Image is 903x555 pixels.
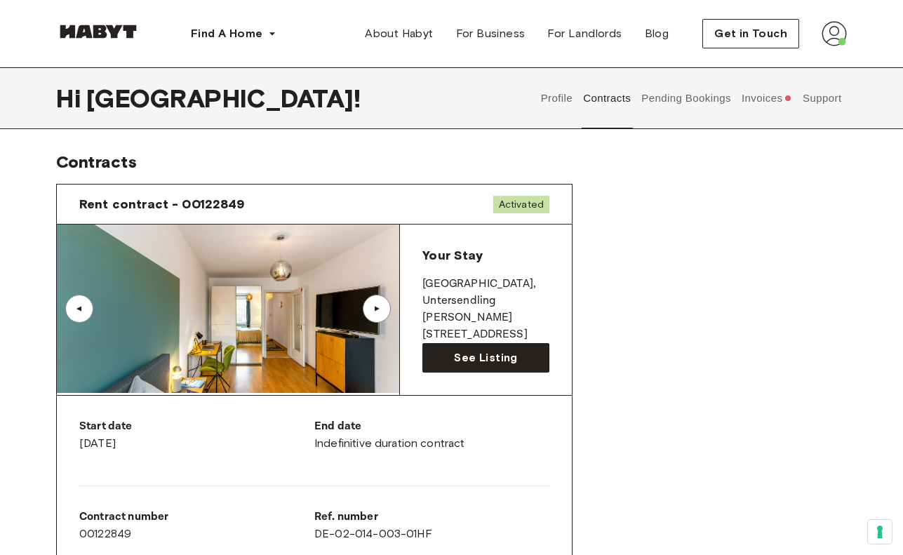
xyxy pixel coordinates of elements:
div: ▲ [370,305,384,313]
div: Indefinitive duration contract [314,418,549,452]
span: [GEOGRAPHIC_DATA] ! [86,83,361,113]
span: Contracts [56,152,137,172]
button: Invoices [740,67,794,129]
p: [PERSON_NAME][STREET_ADDRESS] [422,309,549,343]
span: Blog [645,25,669,42]
span: Find A Home [191,25,262,42]
button: Contracts [582,67,633,129]
a: For Business [445,20,537,48]
div: DE-02-014-003-01HF [314,509,549,542]
a: For Landlords [536,20,633,48]
a: See Listing [422,343,549,373]
button: Support [801,67,843,129]
p: End date [314,418,549,435]
div: user profile tabs [535,67,847,129]
span: Get in Touch [714,25,787,42]
a: Blog [634,20,681,48]
div: 00122849 [79,509,314,542]
img: Image of the room [57,225,399,393]
img: avatar [822,21,847,46]
button: Profile [539,67,575,129]
span: See Listing [454,349,517,366]
p: [GEOGRAPHIC_DATA] , Untersendling [422,276,549,309]
span: For Landlords [547,25,622,42]
span: About Habyt [365,25,433,42]
button: Pending Bookings [640,67,733,129]
span: Your Stay [422,248,482,263]
div: [DATE] [79,418,314,452]
button: Your consent preferences for tracking technologies [868,520,892,544]
a: About Habyt [354,20,444,48]
span: Hi [56,83,86,113]
button: Get in Touch [702,19,799,48]
p: Ref. number [314,509,549,526]
img: Habyt [56,25,140,39]
span: Rent contract - 00122849 [79,196,245,213]
p: Contract number [79,509,314,526]
div: ▲ [72,305,86,313]
span: For Business [456,25,526,42]
span: Activated [493,196,549,213]
p: Start date [79,418,314,435]
button: Find A Home [180,20,288,48]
